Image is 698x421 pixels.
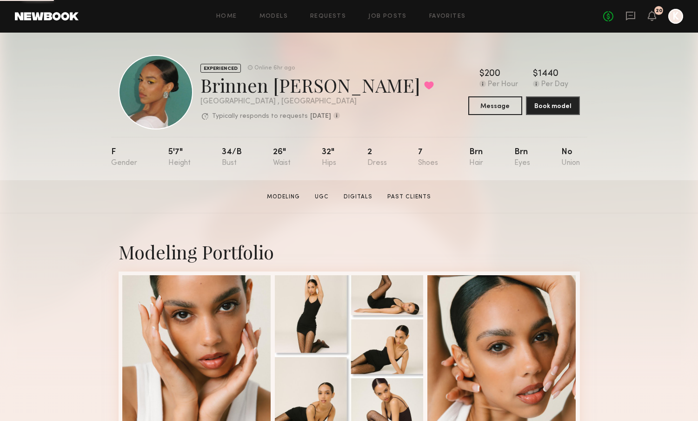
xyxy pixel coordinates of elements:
[488,81,518,89] div: Per Hour
[216,14,237,20] a: Home
[111,148,137,167] div: F
[263,193,304,201] a: Modeling
[526,96,580,115] button: Book model
[469,148,483,167] div: Brn
[668,9,683,24] a: K
[273,148,291,167] div: 26"
[259,14,288,20] a: Models
[200,98,434,106] div: [GEOGRAPHIC_DATA] , [GEOGRAPHIC_DATA]
[368,14,407,20] a: Job Posts
[200,73,434,97] div: Brinnen [PERSON_NAME]
[200,64,241,73] div: EXPERIENCED
[384,193,435,201] a: Past Clients
[656,8,662,14] div: 20
[533,69,538,79] div: $
[311,193,332,201] a: UGC
[254,65,295,71] div: Online 6hr ago
[485,69,500,79] div: 200
[340,193,376,201] a: Digitals
[538,69,558,79] div: 1440
[322,148,336,167] div: 32"
[119,239,580,264] div: Modeling Portfolio
[468,96,522,115] button: Message
[310,113,331,120] b: [DATE]
[310,14,346,20] a: Requests
[168,148,191,167] div: 5'7"
[429,14,466,20] a: Favorites
[541,81,568,89] div: Per Day
[212,113,308,120] p: Typically responds to requests
[561,148,580,167] div: No
[367,148,387,167] div: 2
[418,148,438,167] div: 7
[222,148,242,167] div: 34/b
[479,69,485,79] div: $
[514,148,530,167] div: Brn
